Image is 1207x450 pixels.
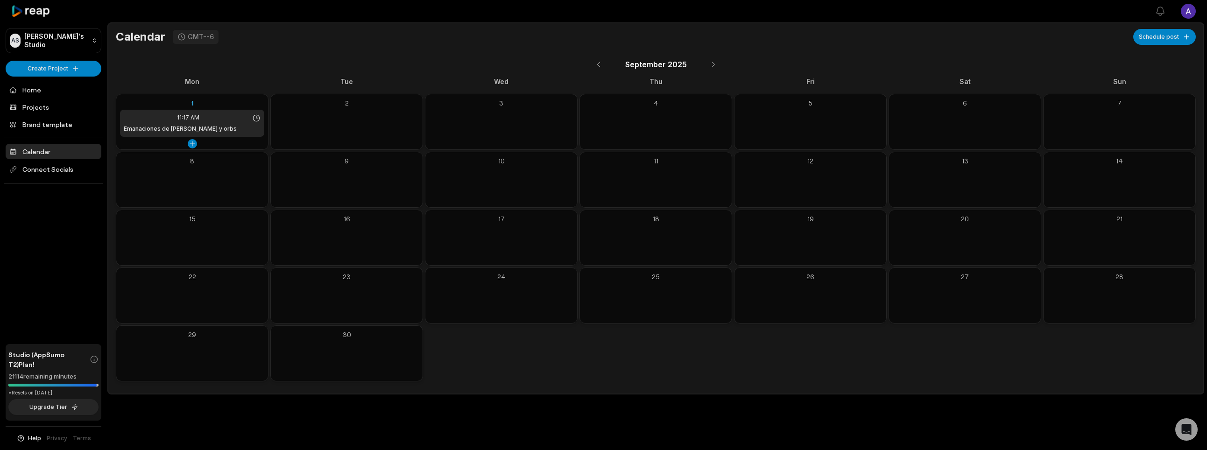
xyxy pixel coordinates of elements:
div: Tue [270,77,423,86]
div: *Resets on [DATE] [8,389,99,396]
button: Help [16,434,41,443]
a: Terms [73,434,91,443]
h1: Emanaciones de [PERSON_NAME] y orbs [124,125,237,133]
a: Home [6,82,101,98]
div: Fri [734,77,887,86]
button: Schedule post [1133,29,1196,45]
div: 21114 remaining minutes [8,372,99,381]
h1: Calendar [116,30,165,44]
div: Sun [1043,77,1196,86]
a: Brand template [6,117,101,132]
span: Studio (AppSumo T2) Plan! [8,350,90,369]
span: Help [28,434,41,443]
div: Wed [425,77,578,86]
button: Upgrade Tier [8,399,99,415]
div: Mon [116,77,268,86]
div: AS [10,34,21,48]
div: 1 [120,98,264,108]
div: Open Intercom Messenger [1175,418,1198,441]
span: Connect Socials [6,161,101,178]
div: Thu [579,77,732,86]
p: [PERSON_NAME]'s Studio [24,32,88,49]
div: Sat [889,77,1041,86]
div: GMT--6 [188,33,214,41]
span: 11:17 AM [177,113,199,122]
a: Privacy [47,434,67,443]
a: Calendar [6,144,101,159]
span: September 2025 [625,59,687,70]
button: Create Project [6,61,101,77]
a: Projects [6,99,101,115]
